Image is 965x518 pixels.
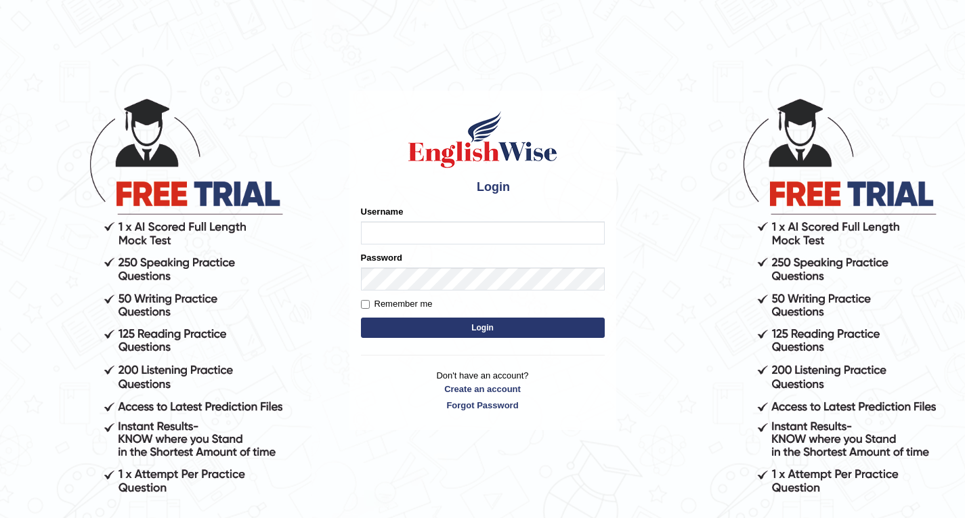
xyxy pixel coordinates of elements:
[361,251,402,264] label: Password
[361,205,404,218] label: Username
[361,399,605,412] a: Forgot Password
[361,177,605,198] h4: Login
[361,297,433,311] label: Remember me
[361,318,605,338] button: Login
[361,383,605,395] a: Create an account
[361,300,370,309] input: Remember me
[406,109,560,170] img: Logo of English Wise sign in for intelligent practice with AI
[361,369,605,411] p: Don't have an account?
